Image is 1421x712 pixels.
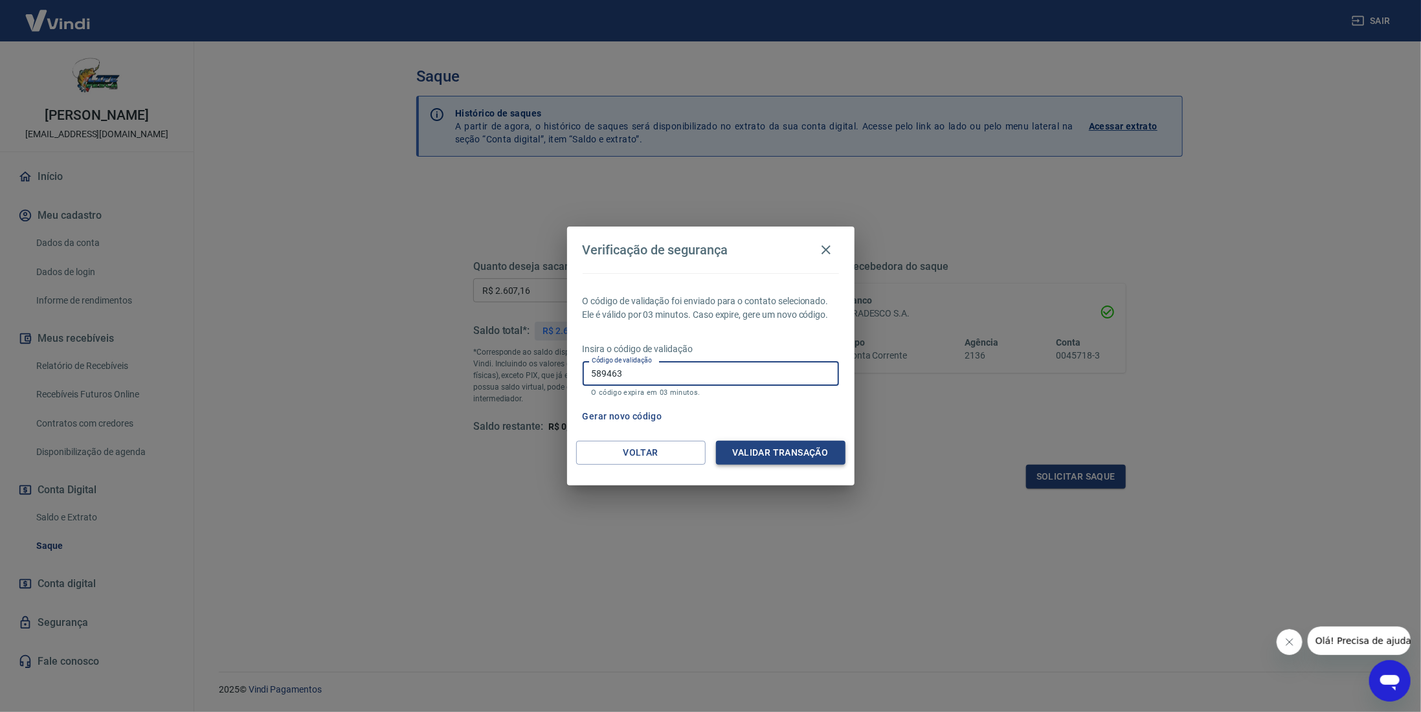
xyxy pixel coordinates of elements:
span: Olá! Precisa de ajuda? [8,9,109,19]
iframe: Mensagem da empresa [1308,627,1411,655]
p: O código de validação foi enviado para o contato selecionado. Ele é válido por 03 minutos. Caso e... [583,295,839,322]
p: O código expira em 03 minutos. [592,388,830,397]
iframe: Fechar mensagem [1277,629,1303,655]
iframe: Botão para abrir a janela de mensagens [1369,660,1411,702]
label: Código de validação [592,355,652,365]
button: Validar transação [716,441,845,465]
p: Insira o código de validação [583,342,839,356]
button: Gerar novo código [577,405,667,428]
h4: Verificação de segurança [583,242,728,258]
button: Voltar [576,441,706,465]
